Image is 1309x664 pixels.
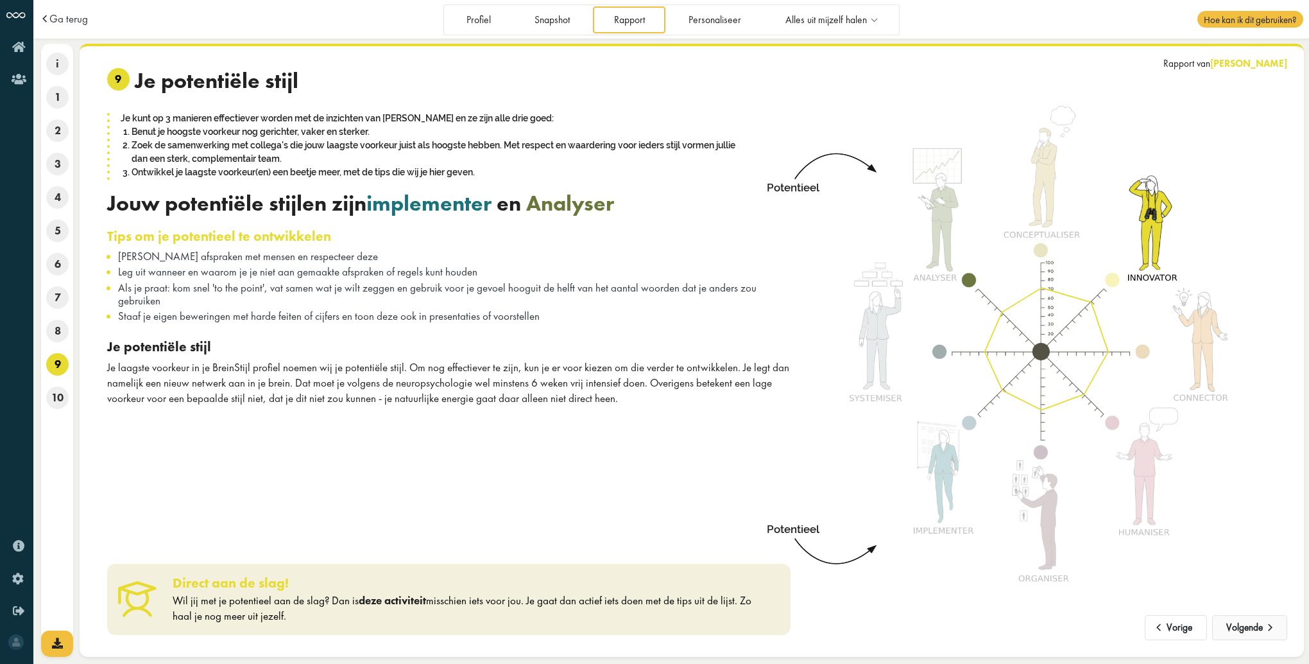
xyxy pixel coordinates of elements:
span: 1 [46,86,69,109]
a: Profiel [445,6,511,33]
a: deze activiteit [359,593,426,607]
div: Wil jij met je potentieel aan de slag? Dan is misschien iets voor jou. Je gaat dan actief iets do... [173,593,758,624]
span: 3 [46,153,69,175]
div: Potentieel [757,522,830,537]
button: Vorige [1145,615,1207,641]
span: 10 [46,387,69,409]
div: Je laagste voorkeur in je BreinStijl profiel noemen wij je potentiële stijl. Om nog effectiever t... [107,360,791,406]
span: Als je praat: kom snel 'to the point', vat samen wat je wilt zeggen en gebruik voor je gevoel hoo... [118,281,757,308]
span: 5 [46,220,69,242]
img: innovator [833,104,1249,599]
li: Zoek de samenwerking met collega's die jouw laagste voorkeur juist als hoogste hebben. Met respec... [132,139,738,166]
span: Hoe kan ik dit gebruiken? [1197,11,1303,28]
span: i [46,53,69,75]
div: Potentieel [757,180,830,196]
h3: Direct aan de slag! [173,575,758,591]
li: Benut je hoogste voorkeur nog gerichter, vaker en sterker. [132,125,738,139]
span: [PERSON_NAME] [1210,57,1287,70]
span: 8 [46,320,69,342]
div: Rapport van [1163,57,1287,70]
span: Je potentiële stijl [135,68,298,94]
span: implementer [366,189,492,217]
a: Alles uit mijzelf halen [764,6,897,33]
li: Ontwikkel je laagste voorkeur(en) een beetje meer, met de tips die wij je hier geven. [132,166,738,179]
span: Alles uit mijzelf halen [785,15,867,26]
a: Ga terug [49,13,88,24]
span: 2 [46,119,69,142]
span: analyser [526,189,614,217]
h2: Jouw potentiële stijlen zijn [107,191,791,217]
a: Snapshot [514,6,591,33]
span: en [497,189,521,217]
span: 4 [46,186,69,209]
span: 7 [46,286,69,309]
span: Leg uit wanneer en waarom je je niet aan gemaakte afspraken of regels kunt houden [118,265,477,279]
a: Rapport [593,6,665,33]
span: [PERSON_NAME] afspraken met mensen en respecteer deze [118,249,378,263]
a: Personaliseer [668,6,762,33]
div: Je kunt op 3 manieren effectiever worden met de inzichten van [PERSON_NAME] en ze zijn alle drie ... [107,110,749,180]
h3: Je potentiële stijl [107,338,791,355]
span: 6 [46,253,69,275]
button: Volgende [1212,615,1287,641]
h3: Tips om je potentieel te ontwikkelen [107,228,791,245]
span: 9 [107,68,130,91]
span: Staaf je eigen beweringen met harde feiten of cijfers en toon deze ook in presentaties of voorste... [118,309,540,323]
span: 9 [46,353,69,376]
